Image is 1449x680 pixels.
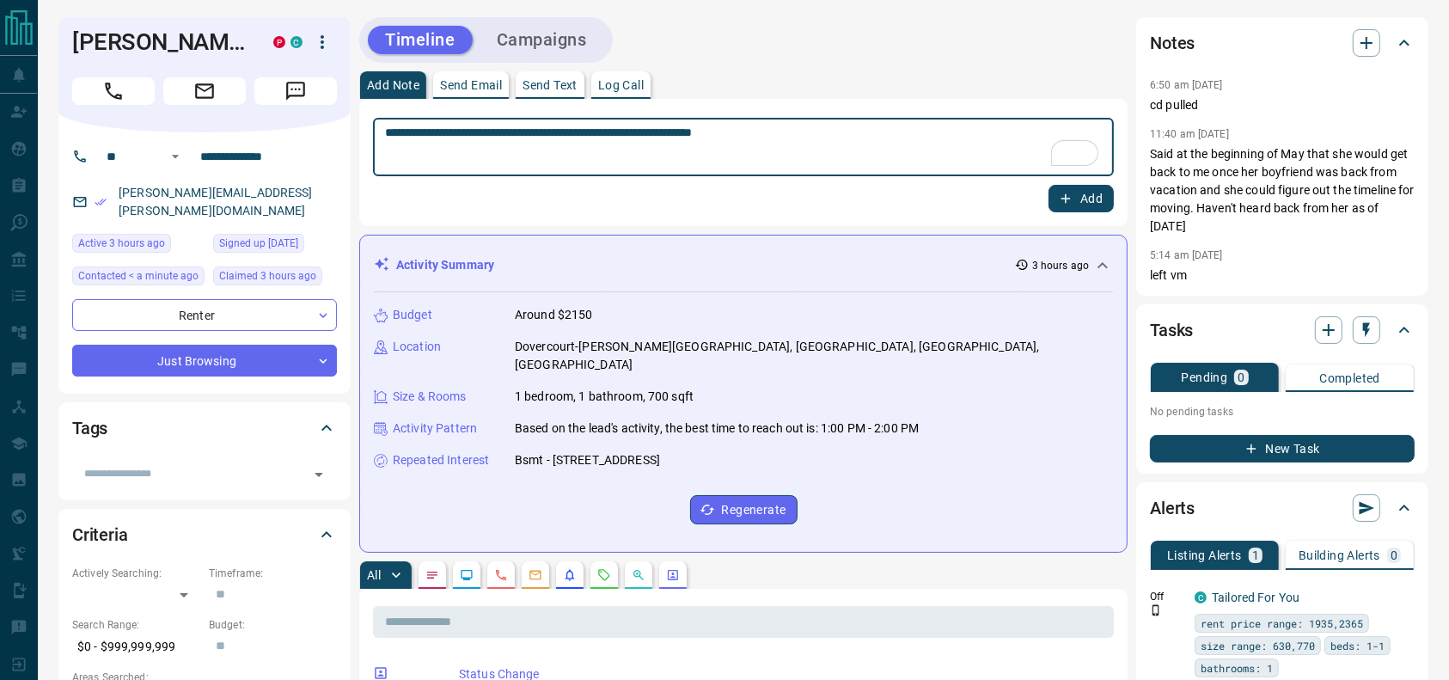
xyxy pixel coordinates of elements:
button: Open [165,146,186,167]
svg: Opportunities [632,568,645,582]
p: Based on the lead's activity, the best time to reach out is: 1:00 PM - 2:00 PM [515,420,919,438]
div: property.ca [273,36,285,48]
p: Completed [1319,372,1380,384]
h2: Tasks [1150,316,1193,344]
p: Actively Searching: [72,566,200,581]
p: Said at the beginning of May that she would get back to me once her boyfriend was back from vacat... [1150,145,1415,236]
div: Tags [72,407,337,449]
p: Off [1150,589,1184,604]
svg: Listing Alerts [563,568,577,582]
span: Email [163,77,246,105]
p: Listing Alerts [1167,549,1242,561]
p: Activity Pattern [393,420,477,438]
svg: Email Verified [95,196,107,208]
p: 1 [1252,549,1259,561]
div: Wed Aug 13 2025 [213,266,337,291]
h2: Alerts [1150,494,1195,522]
p: All [367,569,381,581]
div: condos.ca [1195,591,1207,603]
svg: Notes [425,568,439,582]
div: Wed Aug 13 2025 [72,234,205,258]
p: Activity Summary [396,256,494,274]
span: Active 3 hours ago [78,235,165,252]
h2: Notes [1150,29,1195,57]
button: Open [307,463,331,487]
p: Budget [393,306,432,324]
p: Location [393,338,441,356]
span: Message [254,77,337,105]
div: Alerts [1150,487,1415,529]
div: Activity Summary3 hours ago [374,249,1113,281]
p: Search Range: [72,617,200,633]
p: Budget: [209,617,337,633]
button: Add [1049,185,1114,212]
svg: Requests [597,568,611,582]
p: left vm [1150,266,1415,285]
div: Wed Aug 13 2025 [72,266,205,291]
div: condos.ca [290,36,303,48]
div: Tasks [1150,309,1415,351]
svg: Emails [529,568,542,582]
p: Building Alerts [1299,549,1380,561]
p: Size & Rooms [393,388,467,406]
svg: Agent Actions [666,568,680,582]
span: size range: 630,770 [1201,637,1315,654]
div: Notes [1150,22,1415,64]
p: 0 [1391,549,1397,561]
p: $0 - $999,999,999 [72,633,200,661]
div: Just Browsing [72,345,337,377]
p: 1 bedroom, 1 bathroom, 700 sqft [515,388,694,406]
a: [PERSON_NAME][EMAIL_ADDRESS][PERSON_NAME][DOMAIN_NAME] [119,186,313,217]
p: 11:40 am [DATE] [1150,128,1229,140]
p: 5:14 am [DATE] [1150,249,1223,261]
p: Add Note [367,79,419,91]
p: 0 [1238,371,1244,383]
svg: Push Notification Only [1150,604,1162,616]
span: rent price range: 1935,2365 [1201,615,1363,632]
p: No pending tasks [1150,399,1415,425]
svg: Lead Browsing Activity [460,568,474,582]
p: cd pulled [1150,96,1415,114]
button: Regenerate [690,495,798,524]
span: Signed up [DATE] [219,235,298,252]
button: New Task [1150,435,1415,463]
p: Timeframe: [209,566,337,581]
span: Contacted < a minute ago [78,267,199,285]
button: Campaigns [480,26,604,54]
h1: [PERSON_NAME] [72,28,248,56]
span: Call [72,77,155,105]
p: 6:50 am [DATE] [1150,79,1223,91]
p: 3 hours ago [1032,258,1089,273]
span: Claimed 3 hours ago [219,267,316,285]
textarea: To enrich screen reader interactions, please activate Accessibility in Grammarly extension settings [385,126,1102,169]
div: Tue Aug 18 2020 [213,234,337,258]
p: Send Text [523,79,578,91]
div: Renter [72,299,337,331]
h2: Tags [72,414,107,442]
a: Tailored For You [1212,591,1299,604]
svg: Calls [494,568,508,582]
p: Dovercourt-[PERSON_NAME][GEOGRAPHIC_DATA], [GEOGRAPHIC_DATA], [GEOGRAPHIC_DATA], [GEOGRAPHIC_DATA] [515,338,1113,374]
h2: Criteria [72,521,128,548]
button: Timeline [368,26,473,54]
p: Repeated Interest [393,451,489,469]
p: Send Email [440,79,502,91]
p: Around $2150 [515,306,593,324]
p: Pending [1182,371,1228,383]
p: Bsmt - [STREET_ADDRESS] [515,451,660,469]
span: beds: 1-1 [1330,637,1385,654]
span: bathrooms: 1 [1201,659,1273,677]
div: Criteria [72,514,337,555]
p: Log Call [598,79,644,91]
